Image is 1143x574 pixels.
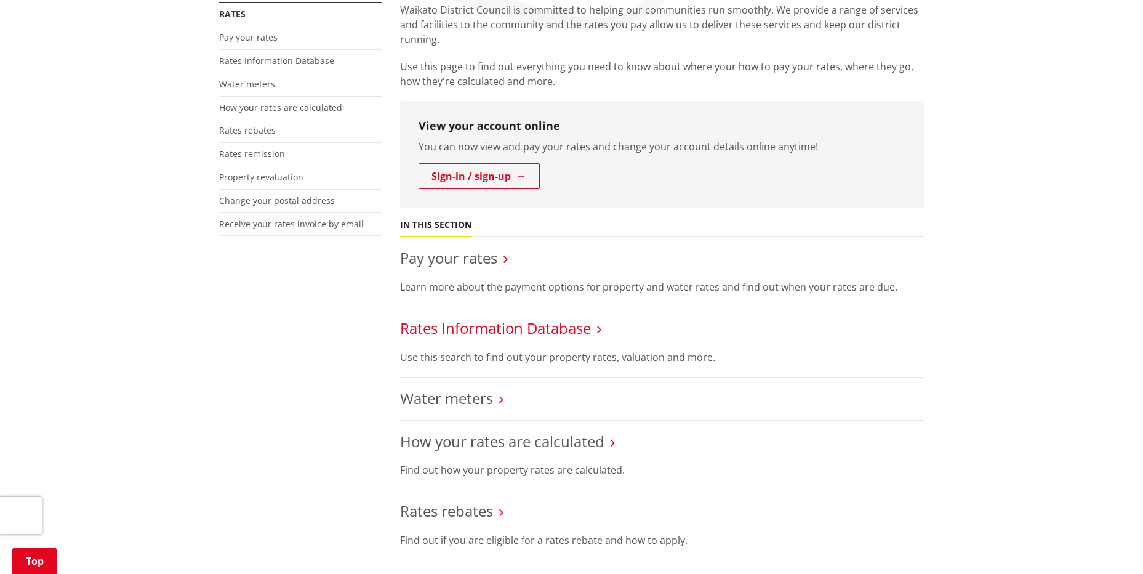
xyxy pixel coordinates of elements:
a: Change your postal address [219,195,335,206]
a: Pay your rates [219,31,278,43]
a: Top [12,548,57,574]
a: How your rates are calculated [219,102,342,113]
a: Receive your rates invoice by email [219,218,364,230]
p: Learn more about the payment options for property and water rates and find out when your rates ar... [400,280,924,294]
a: How your rates are calculated [400,431,604,451]
p: Find out if you are eligible for a rates rebate and how to apply. [400,533,924,548]
h3: View your account online [419,119,906,133]
a: Sign-in / sign-up [419,163,540,189]
p: Waikato District Council is committed to helping our communities run smoothly. We provide a range... [400,2,924,47]
a: Property revaluation [219,171,303,183]
p: You can now view and pay your rates and change your account details online anytime! [419,139,906,154]
a: Rates rebates [400,501,493,521]
a: Rates Information Database [400,318,591,338]
iframe: Messenger Launcher [1086,522,1131,567]
h5: In this section [400,220,471,230]
p: Use this search to find out your property rates, valuation and more. [400,350,924,365]
a: Rates rebates [219,124,276,136]
a: Rates Information Database [219,55,334,67]
a: Pay your rates [400,248,497,268]
a: Water meters [219,78,275,90]
a: Rates remission [219,148,285,160]
p: Find out how your property rates are calculated. [400,463,924,477]
p: Use this page to find out everything you need to know about where your how to pay your rates, whe... [400,59,924,89]
a: Rates [219,8,246,20]
a: Water meters [400,388,493,408]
